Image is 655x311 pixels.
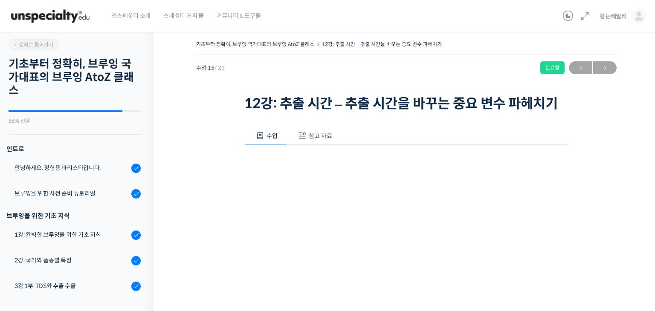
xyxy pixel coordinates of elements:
a: ←이전 [569,61,592,74]
div: 3강 1부: TDS와 추출 수율 [14,281,129,291]
span: 수업 [267,132,278,140]
span: → [593,62,617,74]
span: 왕눈빼밀리 [600,12,627,20]
span: 참고 자료 [309,132,332,140]
a: 기초부터 정확히, 브루잉 국가대표의 브루잉 AtoZ 클래스 [196,41,314,47]
div: 86% 진행 [9,118,141,124]
div: 완료함 [540,61,565,74]
h2: 기초부터 정확히, 브루잉 국가대표의 브루잉 AtoZ 클래스 [9,58,141,98]
a: 강의로 돌아가기 [9,38,60,51]
a: 다음→ [593,61,617,74]
h1: 12강: 추출 시간 – 추출 시간을 바꾸는 중요 변수 파헤치기 [244,95,568,112]
a: 12강: 추출 시간 – 추출 시간을 바꾸는 중요 변수 파헤치기 [322,41,442,47]
div: 안녕하세요, 정형용 바리스타입니다. [14,163,129,173]
div: 1강: 완벽한 브루잉을 위한 기초 지식 [14,230,129,239]
span: 수업 15 [196,65,225,71]
div: 브루잉을 위한 기초 지식 [6,210,141,222]
span: / 23 [214,64,225,72]
span: 강의로 돌아가기 [13,41,53,48]
span: ← [569,62,592,74]
h3: 인트로 [6,143,141,155]
div: 브루잉을 위한 사전 준비 튜토리얼 [14,189,129,198]
div: 2강: 국가와 품종별 특징 [14,256,129,265]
